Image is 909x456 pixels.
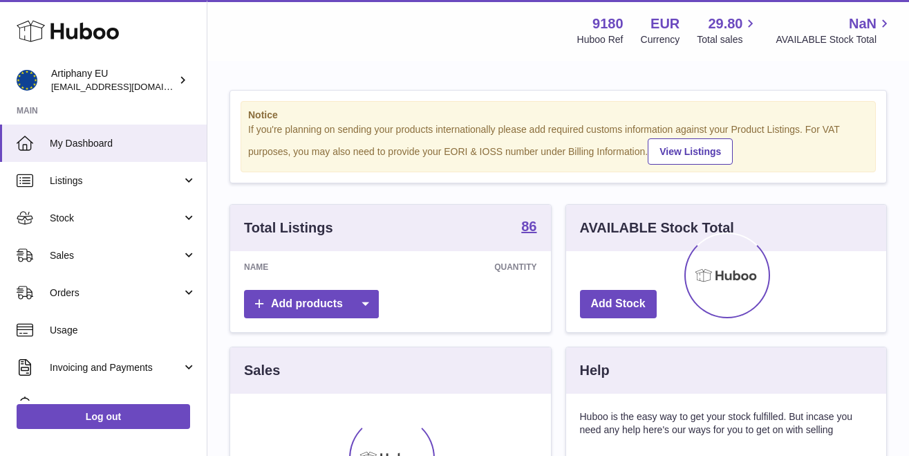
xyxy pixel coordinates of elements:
[697,15,758,46] a: 29.80 Total sales
[17,70,37,91] img: artiphany@artiphany.eu
[697,33,758,46] span: Total sales
[849,15,877,33] span: NaN
[580,219,734,237] h3: AVAILABLE Stock Total
[51,81,203,92] span: [EMAIL_ADDRESS][DOMAIN_NAME]
[776,33,892,46] span: AVAILABLE Stock Total
[708,15,742,33] span: 29.80
[50,399,196,412] span: Cases
[17,404,190,429] a: Log out
[592,15,624,33] strong: 9180
[50,137,196,150] span: My Dashboard
[248,123,868,165] div: If you're planning on sending your products internationally please add required customs informati...
[230,251,367,283] th: Name
[50,249,182,262] span: Sales
[577,33,624,46] div: Huboo Ref
[244,290,379,318] a: Add products
[641,33,680,46] div: Currency
[521,219,536,236] a: 86
[776,15,892,46] a: NaN AVAILABLE Stock Total
[50,324,196,337] span: Usage
[650,15,680,33] strong: EUR
[50,361,182,374] span: Invoicing and Payments
[521,219,536,233] strong: 86
[51,67,176,93] div: Artiphany EU
[244,361,280,380] h3: Sales
[580,290,657,318] a: Add Stock
[580,410,873,437] p: Huboo is the easy way to get your stock fulfilled. But incase you need any help here's our ways f...
[648,138,733,165] a: View Listings
[244,219,333,237] h3: Total Listings
[50,286,182,300] span: Orders
[248,109,868,122] strong: Notice
[50,174,182,188] span: Listings
[580,361,610,380] h3: Help
[367,251,551,283] th: Quantity
[50,212,182,225] span: Stock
